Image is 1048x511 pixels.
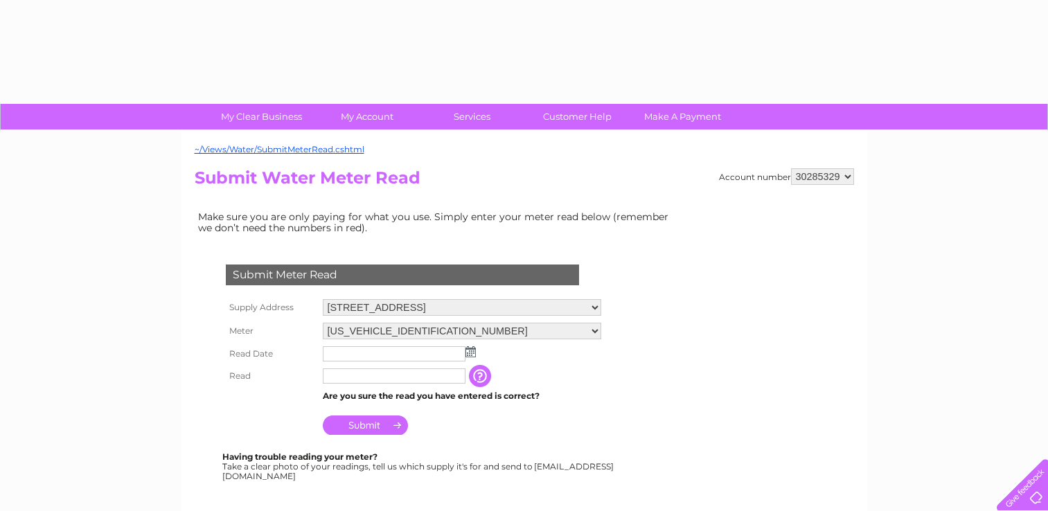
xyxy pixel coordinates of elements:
[465,346,476,357] img: ...
[520,104,634,129] a: Customer Help
[319,387,605,405] td: Are you sure the read you have entered is correct?
[204,104,319,129] a: My Clear Business
[226,265,579,285] div: Submit Meter Read
[625,104,740,129] a: Make A Payment
[719,168,854,185] div: Account number
[222,451,378,462] b: Having trouble reading your meter?
[415,104,529,129] a: Services
[310,104,424,129] a: My Account
[222,452,616,481] div: Take a clear photo of your readings, tell us which supply it's for and send to [EMAIL_ADDRESS][DO...
[222,365,319,387] th: Read
[195,144,364,154] a: ~/Views/Water/SubmitMeterRead.cshtml
[195,208,680,237] td: Make sure you are only paying for what you use. Simply enter your meter read below (remember we d...
[222,343,319,365] th: Read Date
[222,296,319,319] th: Supply Address
[469,365,494,387] input: Information
[195,168,854,195] h2: Submit Water Meter Read
[323,415,408,435] input: Submit
[222,319,319,343] th: Meter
